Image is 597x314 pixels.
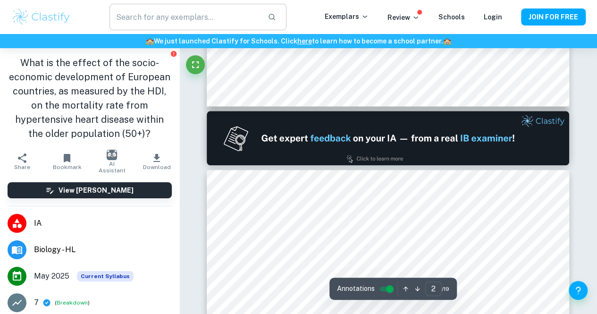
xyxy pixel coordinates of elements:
[521,8,586,25] button: JOIN FOR FREE
[2,36,595,46] h6: We just launched Clastify for Schools. Click to learn how to become a school partner.
[57,298,88,307] button: Breakdown
[443,37,451,45] span: 🏫
[109,4,261,30] input: Search for any exemplars...
[59,185,134,195] h6: View [PERSON_NAME]
[143,164,171,170] span: Download
[34,244,172,255] span: Biology - HL
[8,182,172,198] button: View [PERSON_NAME]
[387,12,420,23] p: Review
[14,164,30,170] span: Share
[438,13,465,21] a: Schools
[186,55,205,74] button: Fullscreen
[170,50,177,57] button: Report issue
[95,161,129,174] span: AI Assistant
[45,148,90,175] button: Bookmark
[34,218,172,229] span: IA
[8,56,172,141] h1: What is the effect of the socio-economic development of European countries, as measured by the HD...
[297,37,312,45] a: here
[337,284,375,294] span: Annotations
[107,150,117,160] img: AI Assistant
[34,297,39,308] p: 7
[325,11,369,22] p: Exemplars
[484,13,502,21] a: Login
[90,148,135,175] button: AI Assistant
[34,271,69,282] span: May 2025
[442,285,449,293] span: / 19
[569,281,588,300] button: Help and Feedback
[146,37,154,45] span: 🏫
[77,271,134,281] div: This exemplar is based on the current syllabus. Feel free to refer to it for inspiration/ideas wh...
[53,164,82,170] span: Bookmark
[11,8,71,26] img: Clastify logo
[55,298,90,307] span: ( )
[77,271,134,281] span: Current Syllabus
[207,111,569,165] img: Ad
[135,148,179,175] button: Download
